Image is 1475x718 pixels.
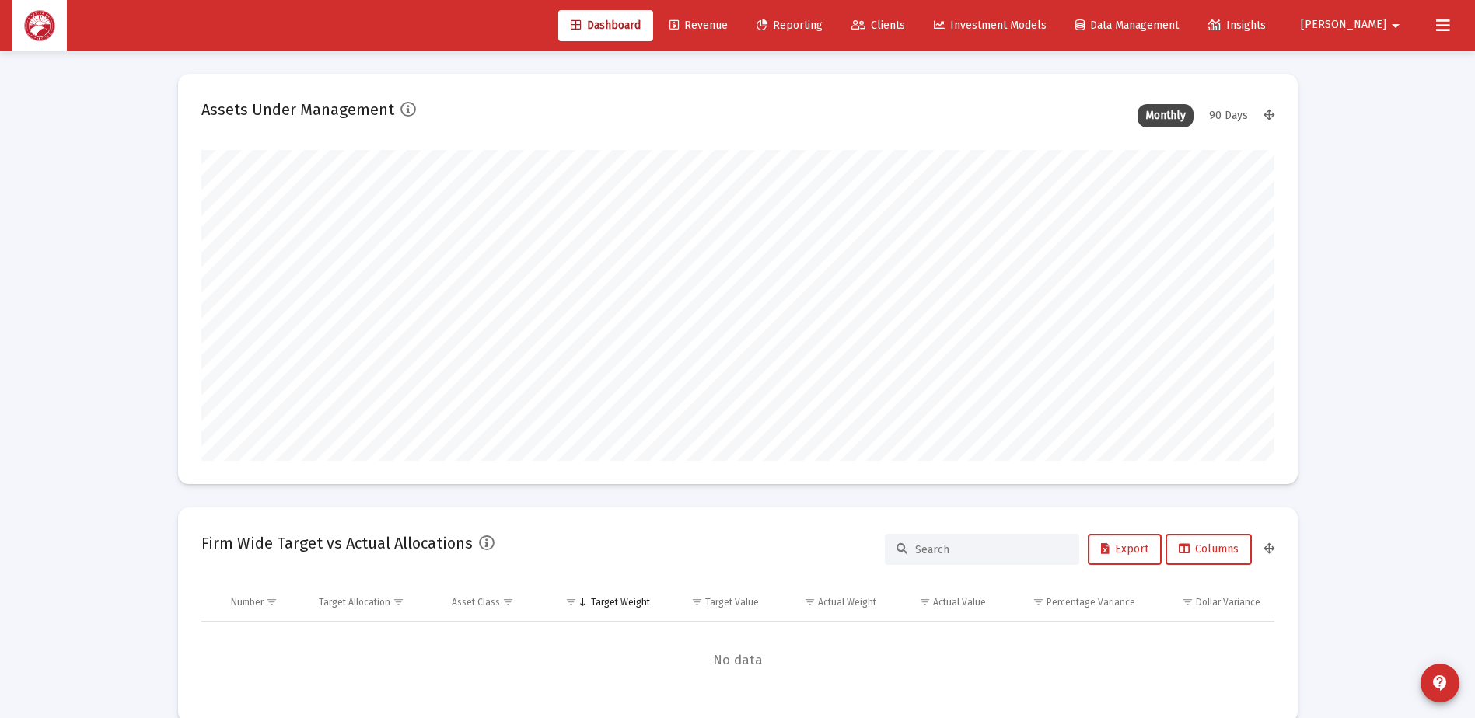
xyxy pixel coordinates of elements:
div: Number [231,596,264,608]
mat-icon: contact_support [1431,674,1449,692]
div: Percentage Variance [1047,596,1135,608]
img: Dashboard [24,10,55,41]
a: Revenue [657,10,740,41]
td: Column Asset Class [441,584,544,621]
div: Target Value [705,596,759,608]
td: Column Actual Weight [770,584,886,621]
span: Revenue [669,19,728,32]
span: Export [1101,542,1148,556]
div: 90 Days [1201,104,1256,127]
td: Column Target Value [661,584,771,621]
h2: Assets Under Management [201,97,394,122]
button: Export [1088,534,1162,565]
td: Column Actual Value [887,584,997,621]
span: Show filter options for column 'Percentage Variance' [1033,596,1044,608]
span: Show filter options for column 'Asset Class' [502,596,514,608]
a: Dashboard [558,10,653,41]
h2: Firm Wide Target vs Actual Allocations [201,531,473,556]
span: Show filter options for column 'Dollar Variance' [1182,596,1194,608]
span: Dashboard [571,19,641,32]
td: Column Number [220,584,309,621]
div: Asset Class [452,596,500,608]
span: No data [201,652,1274,669]
td: Column Percentage Variance [997,584,1146,621]
span: Show filter options for column 'Target Value' [691,596,703,608]
div: Actual Value [933,596,986,608]
span: Insights [1208,19,1266,32]
span: Show filter options for column 'Actual Value' [919,596,931,608]
span: Reporting [757,19,823,32]
span: Show filter options for column 'Target Weight' [565,596,577,608]
button: Columns [1166,534,1252,565]
span: Show filter options for column 'Target Allocation' [393,596,404,608]
span: Show filter options for column 'Number' [266,596,278,608]
td: Column Target Allocation [308,584,441,621]
a: Reporting [744,10,835,41]
span: [PERSON_NAME] [1301,19,1386,32]
div: Monthly [1138,104,1194,127]
div: Target Allocation [319,596,390,608]
mat-icon: arrow_drop_down [1386,10,1405,41]
a: Investment Models [921,10,1059,41]
div: Dollar Variance [1196,596,1260,608]
span: Investment Models [934,19,1047,32]
td: Column Target Weight [544,584,661,621]
span: Columns [1179,542,1239,556]
a: Data Management [1063,10,1191,41]
button: [PERSON_NAME] [1282,9,1424,40]
span: Data Management [1075,19,1179,32]
div: Actual Weight [818,596,876,608]
input: Search [915,543,1068,556]
div: Target Weight [591,596,650,608]
div: Data grid [201,584,1274,699]
a: Insights [1195,10,1278,41]
span: Clients [851,19,905,32]
a: Clients [839,10,918,41]
span: Show filter options for column 'Actual Weight' [804,596,816,608]
td: Column Dollar Variance [1146,584,1274,621]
